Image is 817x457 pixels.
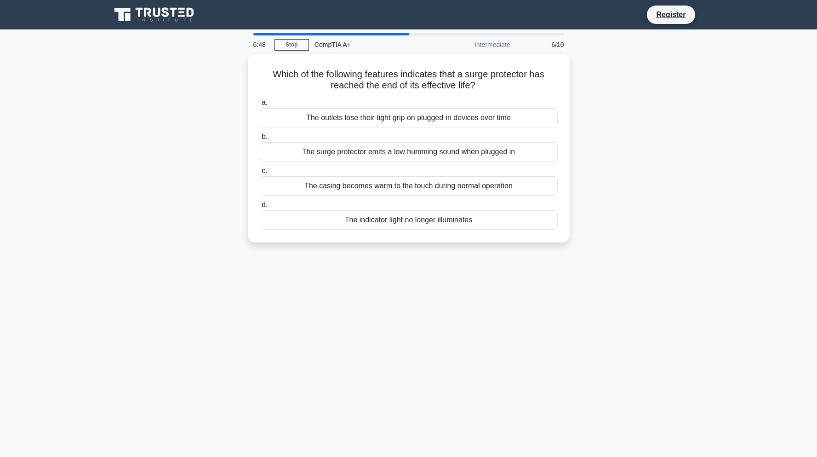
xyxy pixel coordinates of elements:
h5: Which of the following features indicates that a surge protector has reached the end of its effec... [259,69,559,92]
div: The casing becomes warm to the touch during normal operation [260,176,558,196]
div: CompTIA A+ [309,35,435,54]
span: b. [262,133,268,140]
span: a. [262,98,268,106]
a: Register [651,9,691,20]
div: The surge protector emits a low humming sound when plugged in [260,142,558,162]
span: c. [262,167,267,174]
div: The indicator light no longer illuminates [260,210,558,230]
span: d. [262,201,268,208]
div: 6/10 [516,35,570,54]
div: The outlets lose their tight grip on plugged-in devices over time [260,108,558,127]
div: 6:48 [248,35,274,54]
div: Intermediate [435,35,516,54]
a: Stop [274,39,309,51]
